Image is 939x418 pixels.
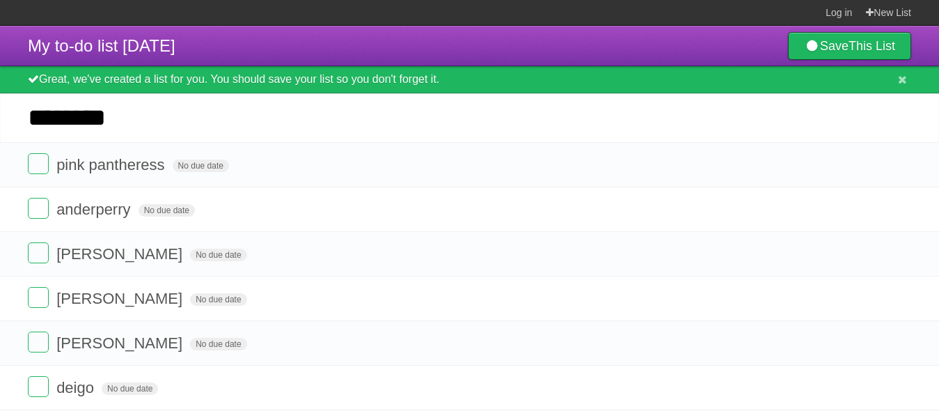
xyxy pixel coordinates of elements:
label: Done [28,332,49,353]
span: No due date [190,249,246,261]
b: This List [849,39,895,53]
span: [PERSON_NAME] [56,334,186,352]
span: [PERSON_NAME] [56,245,186,263]
span: [PERSON_NAME] [56,290,186,307]
span: No due date [173,160,229,172]
a: SaveThis List [788,32,911,60]
span: My to-do list [DATE] [28,36,175,55]
label: Done [28,153,49,174]
label: Done [28,287,49,308]
span: No due date [139,204,195,217]
span: anderperry [56,201,134,218]
span: deigo [56,379,97,396]
label: Done [28,242,49,263]
span: No due date [190,338,246,350]
label: Done [28,376,49,397]
span: pink pantheress [56,156,168,173]
label: Done [28,198,49,219]
span: No due date [102,382,158,395]
span: No due date [190,293,246,306]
